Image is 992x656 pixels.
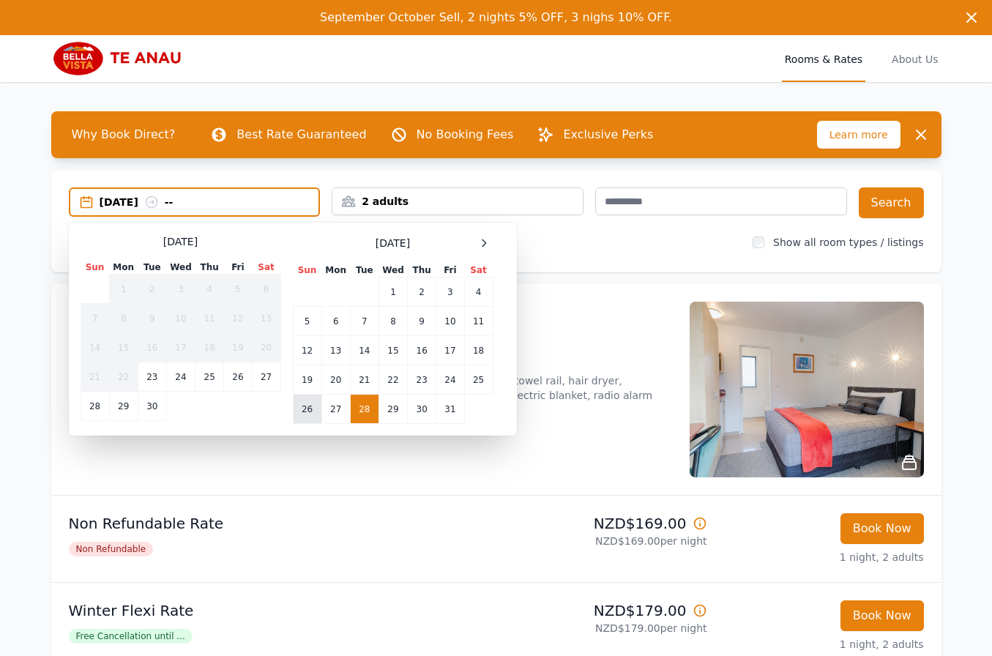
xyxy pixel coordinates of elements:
td: 3 [436,277,464,307]
td: 4 [464,277,493,307]
td: 15 [109,333,138,362]
td: 27 [252,362,280,392]
td: 12 [224,304,252,333]
p: Best Rate Guaranteed [236,126,366,143]
td: 1 [378,277,407,307]
td: 9 [138,304,166,333]
td: 17 [436,336,464,365]
td: 20 [252,333,280,362]
p: NZD$179.00 per night [502,621,707,635]
td: 26 [224,362,252,392]
p: No Booking Fees [417,126,514,143]
td: 8 [378,307,407,336]
span: September October Sell, 2 nights 5% OFF, 3 nighs 10% OFF. [320,10,672,24]
span: Why Book Direct? [60,120,187,149]
p: 1 night, 2 adults [719,550,924,564]
td: 13 [321,336,350,365]
td: 16 [408,336,436,365]
p: Winter Flexi Rate [69,600,491,621]
td: 10 [436,307,464,336]
td: 27 [321,395,350,424]
td: 12 [293,336,321,365]
span: [DATE] [163,234,198,249]
span: Non Refundable [69,542,154,556]
td: 19 [224,333,252,362]
p: 1 night, 2 adults [719,637,924,652]
th: Sun [81,261,109,275]
td: 23 [408,365,436,395]
td: 14 [350,336,378,365]
td: 8 [109,304,138,333]
td: 24 [436,365,464,395]
td: 6 [321,307,350,336]
td: 31 [436,395,464,424]
td: 22 [109,362,138,392]
td: 14 [81,333,109,362]
td: 28 [81,392,109,421]
td: 7 [350,307,378,336]
p: NZD$169.00 per night [502,534,707,548]
td: 29 [109,392,138,421]
td: 2 [408,277,436,307]
span: [DATE] [376,236,410,250]
td: 18 [195,333,224,362]
td: 3 [166,275,195,304]
td: 17 [166,333,195,362]
div: [DATE] -- [100,195,319,209]
th: Fri [436,264,464,277]
p: Exclusive Perks [563,126,653,143]
p: NZD$169.00 [502,513,707,534]
td: 23 [138,362,166,392]
td: 15 [378,336,407,365]
td: 18 [464,336,493,365]
a: About Us [889,35,941,82]
button: Search [859,187,924,218]
th: Sat [252,261,280,275]
th: Fri [224,261,252,275]
td: 6 [252,275,280,304]
th: Thu [195,261,224,275]
td: 11 [464,307,493,336]
th: Sat [464,264,493,277]
td: 11 [195,304,224,333]
label: Show all room types / listings [773,236,923,248]
td: 21 [350,365,378,395]
td: 1 [109,275,138,304]
td: 30 [138,392,166,421]
a: Rooms & Rates [782,35,865,82]
td: 25 [464,365,493,395]
td: 5 [293,307,321,336]
td: 5 [224,275,252,304]
th: Mon [109,261,138,275]
th: Wed [166,261,195,275]
th: Tue [350,264,378,277]
p: Non Refundable Rate [69,513,491,534]
td: 20 [321,365,350,395]
td: 30 [408,395,436,424]
button: Book Now [840,513,924,544]
img: Bella Vista Te Anau [51,41,193,76]
td: 24 [166,362,195,392]
p: NZD$179.00 [502,600,707,621]
td: 4 [195,275,224,304]
th: Sun [293,264,321,277]
span: Free Cancellation until ... [69,629,193,644]
td: 16 [138,333,166,362]
span: Learn more [817,121,900,149]
th: Thu [408,264,436,277]
th: Tue [138,261,166,275]
td: 29 [378,395,407,424]
td: 19 [293,365,321,395]
td: 13 [252,304,280,333]
div: 2 adults [332,194,583,209]
td: 25 [195,362,224,392]
th: Mon [321,264,350,277]
td: 21 [81,362,109,392]
td: 10 [166,304,195,333]
td: 26 [293,395,321,424]
td: 9 [408,307,436,336]
td: 2 [138,275,166,304]
td: 22 [378,365,407,395]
